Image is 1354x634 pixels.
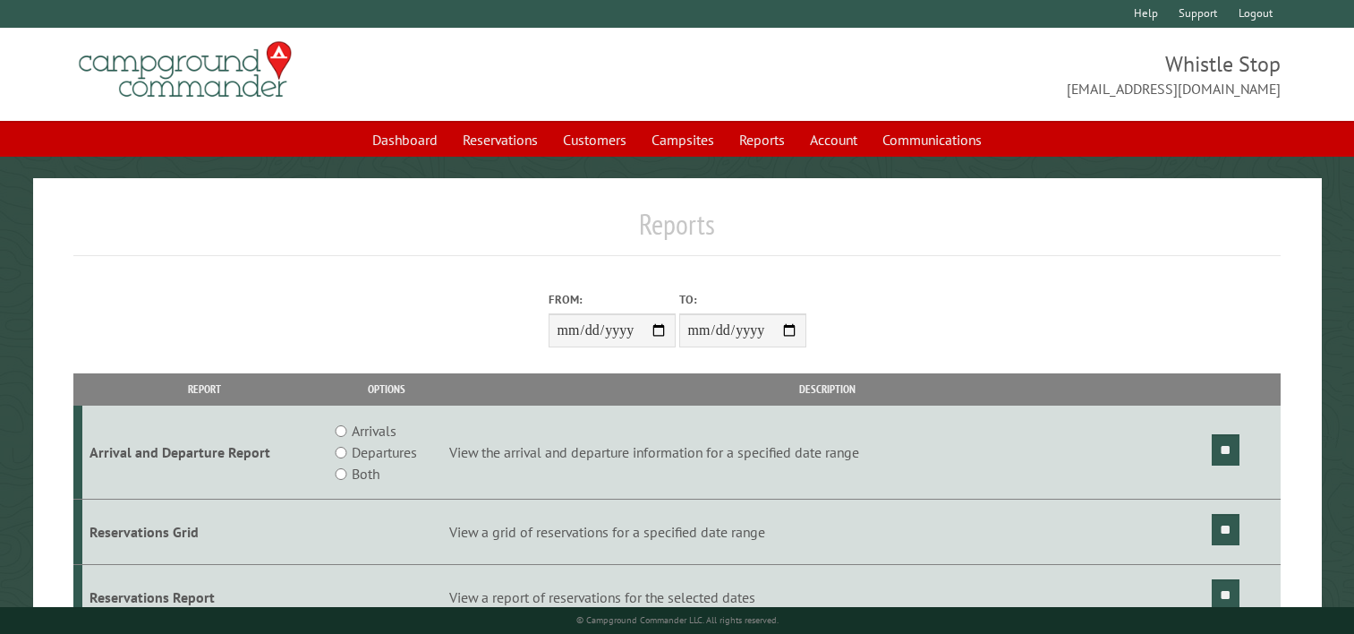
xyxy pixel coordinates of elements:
[799,123,868,157] a: Account
[352,420,396,441] label: Arrivals
[679,291,806,308] label: To:
[552,123,637,157] a: Customers
[73,207,1281,256] h1: Reports
[362,123,448,157] a: Dashboard
[872,123,992,157] a: Communications
[549,291,676,308] label: From:
[576,614,779,626] small: © Campground Commander LLC. All rights reserved.
[73,35,297,105] img: Campground Commander
[447,406,1209,500] td: View the arrival and departure information for a specified date range
[452,123,549,157] a: Reservations
[352,463,379,484] label: Both
[82,373,328,405] th: Report
[447,500,1209,565] td: View a grid of reservations for a specified date range
[447,373,1209,405] th: Description
[82,564,328,630] td: Reservations Report
[328,373,447,405] th: Options
[728,123,796,157] a: Reports
[352,441,417,463] label: Departures
[82,500,328,565] td: Reservations Grid
[677,49,1282,99] span: Whistle Stop [EMAIL_ADDRESS][DOMAIN_NAME]
[641,123,725,157] a: Campsites
[82,406,328,500] td: Arrival and Departure Report
[447,564,1209,630] td: View a report of reservations for the selected dates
